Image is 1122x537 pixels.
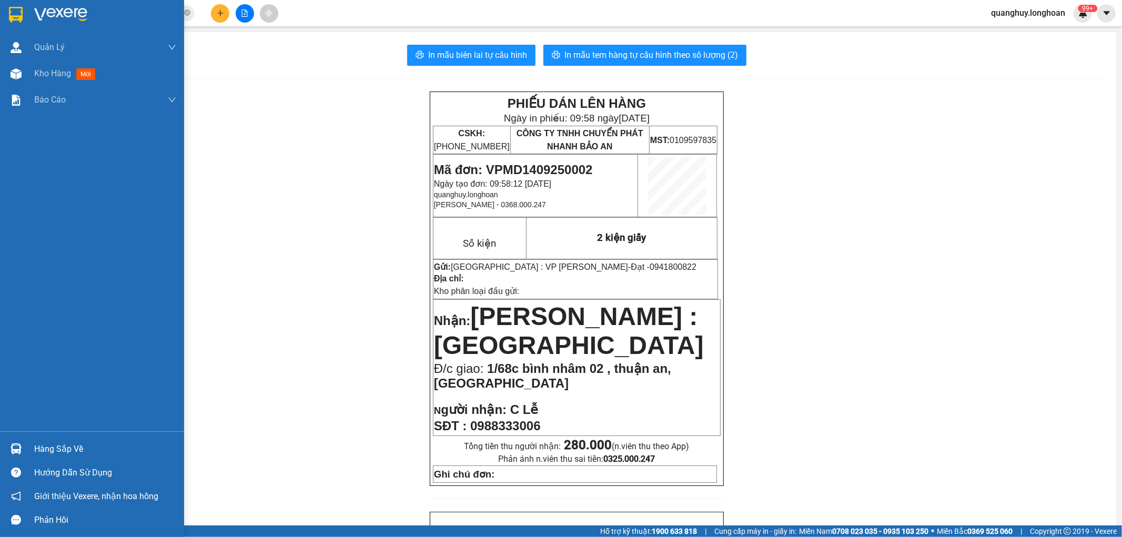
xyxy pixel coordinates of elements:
[434,405,507,416] strong: N
[434,313,471,328] span: Nhận:
[434,129,510,151] span: [PHONE_NUMBER]
[564,438,612,452] strong: 280.000
[434,163,593,177] span: Mã đơn: VPMD1409250002
[464,441,689,451] span: Tổng tiền thu người nhận:
[498,454,655,464] span: Phản ánh n.viên thu sai tiền:
[458,129,485,138] strong: CSKH:
[11,95,22,106] img: solution-icon
[4,64,163,78] span: Mã đơn: VPMD1409250002
[619,113,650,124] span: [DATE]
[11,443,22,454] img: warehouse-icon
[9,7,23,23] img: logo-vxr
[184,9,190,16] span: close-circle
[463,238,496,249] span: Số kiện
[1064,528,1071,535] span: copyright
[34,40,65,54] span: Quản Lý
[11,68,22,79] img: warehouse-icon
[652,527,697,535] strong: 1900 633 818
[628,262,696,271] span: -
[1078,5,1097,12] sup: 426
[564,48,738,62] span: In mẫu tem hàng tự cấu hình theo số lượng (2)
[76,68,95,80] span: mới
[4,36,80,54] span: [PHONE_NUMBER]
[11,515,21,525] span: message
[650,262,696,271] span: 0941800822
[34,490,158,503] span: Giới thiệu Vexere, nhận hoa hồng
[168,96,176,104] span: down
[11,491,21,501] span: notification
[441,402,507,417] span: gười nhận:
[434,190,498,199] span: quanghuy.longhoan
[416,50,424,60] span: printer
[1097,4,1116,23] button: caret-down
[564,441,689,451] span: (n.viên thu theo App)
[937,525,1013,537] span: Miền Bắc
[543,45,746,66] button: printerIn mẫu tem hàng tự cấu hình theo số lượng (2)
[451,262,628,271] span: [GEOGRAPHIC_DATA] : VP [PERSON_NAME]
[598,232,646,244] span: 2 kiện giấy
[650,136,670,145] strong: MST:
[434,419,467,433] strong: SĐT :
[714,525,796,537] span: Cung cấp máy in - giấy in:
[517,129,643,151] span: CÔNG TY TNHH CHUYỂN PHÁT NHANH BẢO AN
[832,527,928,535] strong: 0708 023 035 - 0935 103 250
[434,287,520,296] span: Kho phân loại đầu gửi:
[184,8,190,18] span: close-circle
[260,4,278,23] button: aim
[434,179,551,188] span: Ngày tạo đơn: 09:58:12 [DATE]
[217,9,224,17] span: plus
[168,43,176,52] span: down
[70,5,208,19] strong: PHIẾU DÁN LÊN HÀNG
[34,465,176,481] div: Hướng dẫn sử dụng
[434,200,546,209] span: [PERSON_NAME] - 0368.000.247
[265,9,272,17] span: aim
[510,402,539,417] span: C Lễ
[434,302,704,359] span: [PERSON_NAME] : [GEOGRAPHIC_DATA]
[650,136,716,145] span: 0109597835
[705,525,706,537] span: |
[983,6,1074,19] span: quanghuy.longhoan
[211,4,229,23] button: plus
[241,9,248,17] span: file-add
[470,419,540,433] span: 0988333006
[428,48,527,62] span: In mẫu biên lai tự cấu hình
[434,469,495,480] strong: Ghi chú đơn:
[34,441,176,457] div: Hàng sắp về
[603,454,655,464] strong: 0325.000.247
[434,262,451,271] strong: Gửi:
[1020,525,1022,537] span: |
[1078,8,1088,18] img: icon-new-feature
[34,68,71,78] span: Kho hàng
[66,21,212,32] span: Ngày in phiếu: 09:58 ngày
[1102,8,1111,18] span: caret-down
[407,45,535,66] button: printerIn mẫu biên lai tự cấu hình
[967,527,1013,535] strong: 0369 525 060
[434,274,464,283] strong: Địa chỉ:
[600,525,697,537] span: Hỗ trợ kỹ thuật:
[236,4,254,23] button: file-add
[434,361,671,390] span: 1/68c bình nhâm 02 , thuận an, [GEOGRAPHIC_DATA]
[508,96,646,110] strong: PHIẾU DÁN LÊN HÀNG
[434,361,487,376] span: Đ/c giao:
[11,42,22,53] img: warehouse-icon
[504,113,650,124] span: Ngày in phiếu: 09:58 ngày
[799,525,928,537] span: Miền Nam
[29,36,56,45] strong: CSKH:
[931,529,934,533] span: ⚪️
[631,262,696,271] span: Đạt -
[552,50,560,60] span: printer
[92,36,193,55] span: CÔNG TY TNHH CHUYỂN PHÁT NHANH BẢO AN
[34,93,66,106] span: Báo cáo
[34,512,176,528] div: Phản hồi
[11,468,21,478] span: question-circle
